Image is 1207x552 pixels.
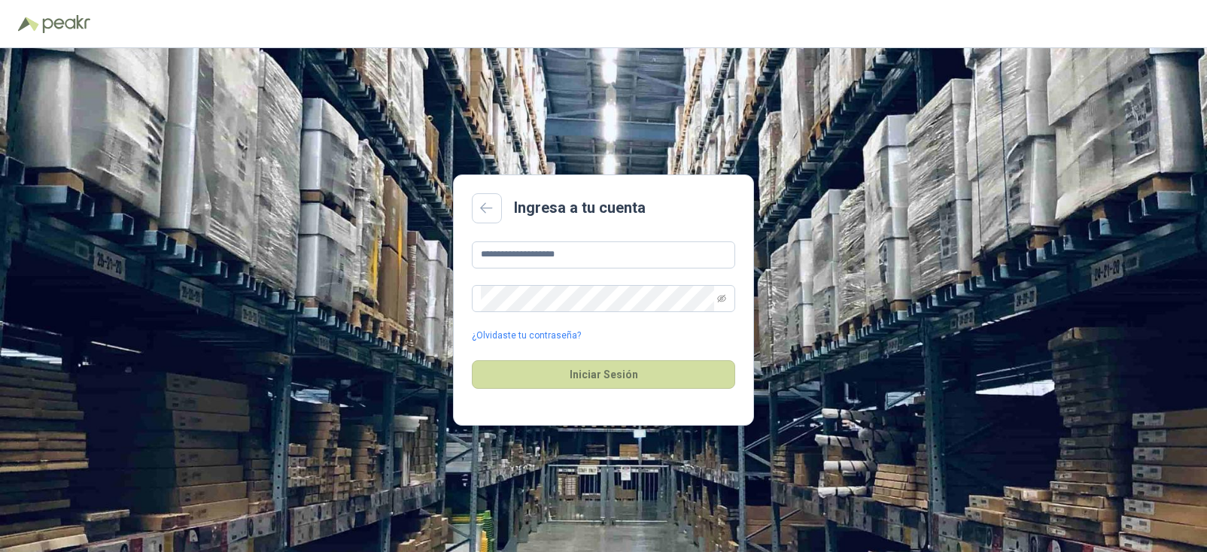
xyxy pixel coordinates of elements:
h2: Ingresa a tu cuenta [514,196,646,220]
button: Iniciar Sesión [472,360,735,389]
span: eye-invisible [717,294,726,303]
a: ¿Olvidaste tu contraseña? [472,329,581,343]
img: Peakr [42,15,90,33]
img: Logo [18,17,39,32]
